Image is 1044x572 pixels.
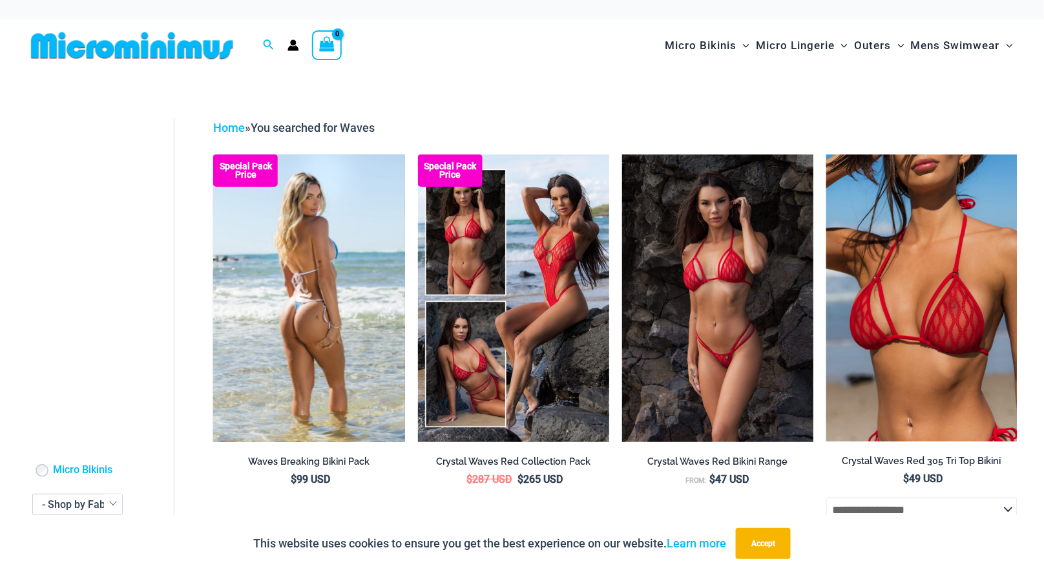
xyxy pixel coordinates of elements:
button: Accept [736,528,791,559]
span: - Shop by Fabric [33,494,122,514]
span: $ [710,473,716,485]
span: Menu Toggle [835,29,848,62]
span: Menu Toggle [892,29,904,62]
a: Crystal Waves 305 Tri Top 4149 Thong 02Crystal Waves 305 Tri Top 4149 Thong 01Crystal Waves 305 T... [622,154,813,441]
a: Search icon link [263,37,275,54]
a: Crystal Waves Red Bikini Range [622,456,813,472]
img: MM SHOP LOGO FLAT [26,31,238,60]
a: View Shopping Cart, empty [312,30,342,60]
a: Micro LingerieMenu ToggleMenu Toggle [753,26,851,65]
a: Learn more [667,536,726,550]
bdi: 99 USD [291,473,330,485]
a: Crystal Waves Red Collection Pack [418,456,609,472]
a: Crystal Waves 305 Tri Top 01Crystal Waves 305 Tri Top 4149 Thong 04Crystal Waves 305 Tri Top 4149... [826,154,1018,441]
span: $ [904,472,910,485]
a: Micro Bikinis [53,463,112,477]
span: From: [686,476,707,485]
span: - Shop by Fabric [42,498,117,511]
span: Micro Bikinis [665,29,736,62]
span: » [213,121,375,134]
a: Crystal Waves Red 305 Tri Top Bikini [826,455,1018,472]
h2: Crystal Waves Red Collection Pack [418,456,609,468]
a: Mens SwimwearMenu ToggleMenu Toggle [908,26,1016,65]
a: Waves Breaking Ocean 312 Top 456 Bottom 08 Waves Breaking Ocean 312 Top 456 Bottom 04Waves Breaki... [213,154,404,441]
p: This website uses cookies to ensure you get the best experience on our website. [253,534,726,553]
span: Outers [855,29,892,62]
h2: Crystal Waves Red 305 Tri Top Bikini [826,455,1018,467]
span: $ [518,473,524,485]
bdi: 47 USD [710,473,749,485]
a: OutersMenu ToggleMenu Toggle [851,26,908,65]
b: Special Pack Price [213,162,278,179]
span: Menu Toggle [736,29,749,62]
img: Waves Breaking Ocean 312 Top 456 Bottom 04 [213,154,404,441]
a: Collection Pack Crystal Waves 305 Tri Top 4149 Thong 01Crystal Waves 305 Tri Top 4149 Thong 01 [418,154,609,441]
bdi: 49 USD [904,472,943,485]
span: Menu Toggle [1000,29,1013,62]
span: $ [467,473,473,485]
span: Mens Swimwear [911,29,1000,62]
a: Home [213,121,245,134]
iframe: TrustedSite Certified [32,108,149,366]
a: Waves Breaking Bikini Pack [213,456,404,472]
img: Collection Pack [418,154,609,441]
img: Crystal Waves 305 Tri Top 01 [826,154,1018,441]
span: You searched for Waves [251,121,375,134]
h2: Waves Breaking Bikini Pack [213,456,404,468]
a: Account icon link [287,39,299,51]
span: Micro Lingerie [756,29,835,62]
a: Micro BikinisMenu ToggleMenu Toggle [662,26,753,65]
bdi: 287 USD [467,473,512,485]
bdi: 265 USD [518,473,563,485]
span: - Shop by Fabric [32,494,123,515]
img: Crystal Waves 305 Tri Top 4149 Thong 02 [622,154,813,441]
span: $ [291,473,297,485]
h2: Crystal Waves Red Bikini Range [622,456,813,468]
nav: Site Navigation [660,24,1018,67]
b: Special Pack Price [418,162,483,179]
